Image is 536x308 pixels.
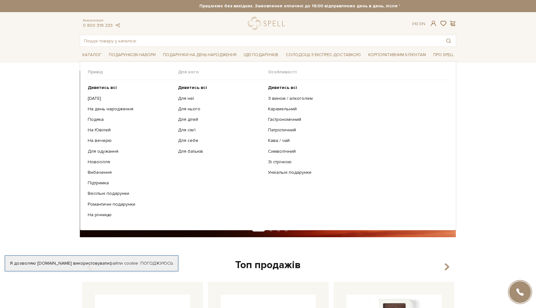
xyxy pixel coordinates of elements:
[88,202,173,207] a: Романтичні подарунки
[88,138,173,143] a: На вечерю
[88,149,173,154] a: Для одужання
[88,106,173,112] a: На день народження
[412,21,425,27] div: Ук
[114,23,121,28] a: telegram
[283,49,363,60] a: Солодощі з експрес-доставкою
[420,21,425,26] a: En
[268,106,443,112] a: Карамельний
[268,170,443,175] a: Унікальні подарунки
[178,85,207,90] b: Дивитись всі
[88,69,178,75] span: Привід
[178,69,268,75] span: Для кого
[106,50,158,60] span: Подарункові набори
[268,85,297,90] b: Дивитись всі
[268,85,443,91] a: Дивитись всі
[88,96,173,101] a: [DATE]
[140,260,173,266] a: Погоджуюсь
[83,23,113,28] a: 0 800 319 233
[268,138,443,143] a: Кава / чай
[268,117,443,122] a: Гастрономічний
[88,170,173,175] a: Вибачення
[178,96,264,101] a: Для неї
[178,149,264,154] a: Для батьків
[178,138,264,143] a: Для себе
[88,180,173,186] a: Підтримка
[88,212,173,218] a: На річницю
[268,96,443,101] a: З вином / алкоголем
[88,159,173,165] a: Новосілля
[80,50,104,60] span: Каталог
[178,127,264,133] a: Для сім'ї
[366,49,428,60] a: Корпоративним клієнтам
[80,61,456,231] div: Каталог
[417,21,418,26] span: |
[88,191,173,196] a: Весільні подарунки
[80,259,456,272] div: Топ продажів
[178,117,264,122] a: Для дітей
[268,159,443,165] a: Зі стрічкою
[268,69,448,75] span: Особливості
[136,3,513,9] strong: Працюємо без вихідних. Замовлення оплачені до 16:00 відправляємо день в день, після 16:00 - насту...
[83,18,121,23] span: Консультація:
[441,35,456,47] button: Пошук товару у каталозі
[268,127,443,133] a: Патріотичний
[80,35,441,47] input: Пошук товару у каталозі
[241,50,281,60] span: Ідеї подарунків
[268,149,443,154] a: Символічний
[431,50,456,60] span: Про Spell
[109,260,138,266] a: файли cookie
[88,117,173,122] a: Подяка
[88,85,117,90] b: Дивитись всі
[178,85,264,91] a: Дивитись всі
[160,50,239,60] span: Подарунки на День народження
[5,260,178,266] div: Я дозволяю [DOMAIN_NAME] використовувати
[88,127,173,133] a: На Ювілей
[178,106,264,112] a: Для нього
[88,85,173,91] a: Дивитись всі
